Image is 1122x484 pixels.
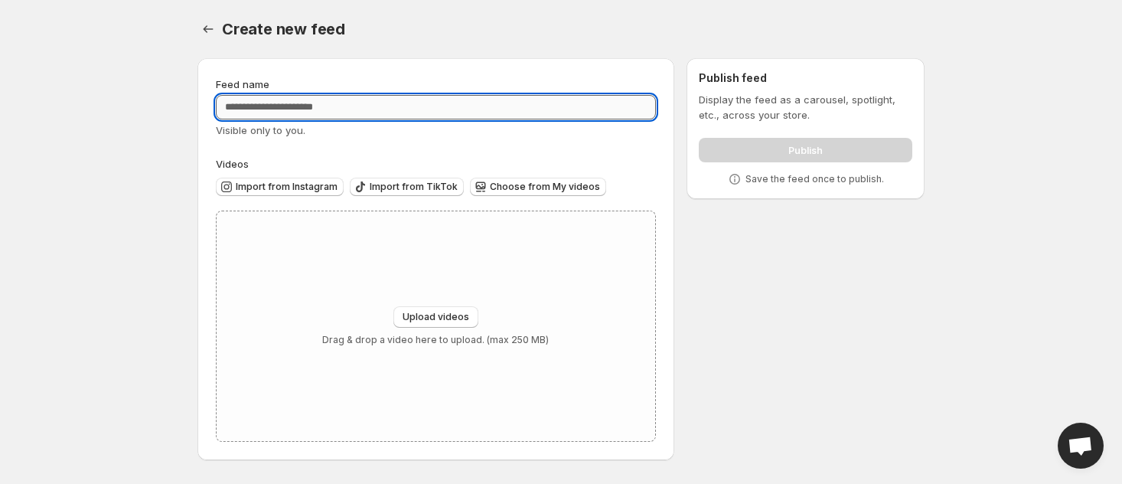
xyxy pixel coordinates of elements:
p: Save the feed once to publish. [745,173,884,185]
p: Display the feed as a carousel, spotlight, etc., across your store. [699,92,912,123]
button: Choose from My videos [470,178,606,196]
span: Import from TikTok [370,181,458,193]
span: Create new feed [222,20,345,38]
p: Drag & drop a video here to upload. (max 250 MB) [322,334,549,346]
span: Visible only to you. [216,124,305,136]
span: Videos [216,158,249,170]
h2: Publish feed [699,70,912,86]
span: Upload videos [403,311,469,323]
span: Choose from My videos [490,181,600,193]
button: Upload videos [393,306,478,328]
a: Open chat [1058,423,1104,469]
span: Import from Instagram [236,181,338,193]
button: Settings [197,18,219,40]
button: Import from TikTok [350,178,464,196]
span: Feed name [216,78,269,90]
button: Import from Instagram [216,178,344,196]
